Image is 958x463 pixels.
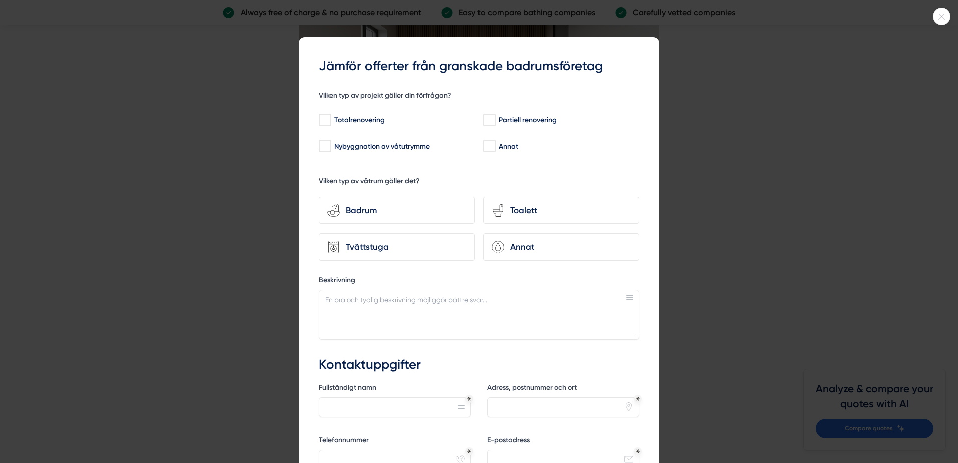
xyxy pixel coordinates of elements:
h3: Kontaktuppgifter [319,356,639,374]
h3: Jämför offerter från granskade badrumsföretag [319,57,639,75]
input: Partiell renovering [483,115,495,125]
input: Annat [483,141,495,151]
div: Obligatoriskt [636,449,640,453]
div: Obligatoriskt [467,397,471,401]
font: Vilken typ av projekt gäller din förfrågan? [319,91,451,100]
label: Adress, postnummer och ort [487,383,639,395]
div: Obligatoriskt [467,449,471,453]
label: Fullständigt namn [319,383,471,395]
font: Vilken typ av våtrum gäller det? [319,177,420,185]
label: E-postadress [487,435,639,448]
div: Obligatoriskt [636,397,640,401]
label: Beskrivning [319,275,639,288]
input: Totalrenovering [319,115,330,125]
input: Nybyggnation av våtutrymme [319,141,330,151]
label: Telefonnummer [319,435,471,448]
